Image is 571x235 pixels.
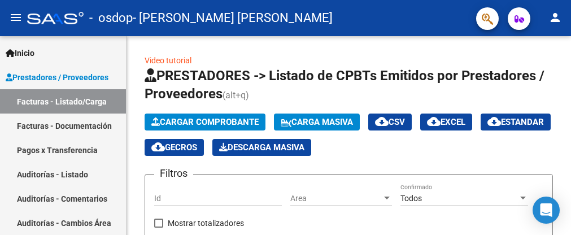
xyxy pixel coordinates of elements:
span: Inicio [6,47,34,59]
app-download-masive: Descarga masiva de comprobantes (adjuntos) [212,139,311,156]
mat-icon: cloud_download [487,115,501,128]
span: Descarga Masiva [219,142,304,153]
span: EXCEL [427,117,465,127]
span: Todos [400,194,422,203]
h3: Filtros [154,166,193,181]
span: - [PERSON_NAME] [PERSON_NAME] [133,6,333,31]
span: Gecros [151,142,197,153]
button: Gecros [145,139,204,156]
span: Area [290,194,382,203]
span: Mostrar totalizadores [168,216,244,230]
span: - osdop [89,6,133,31]
mat-icon: cloud_download [151,140,165,154]
button: Carga Masiva [274,114,360,130]
span: Cargar Comprobante [151,117,259,127]
button: CSV [368,114,412,130]
button: Estandar [481,114,551,130]
span: Estandar [487,117,544,127]
span: PRESTADORES -> Listado de CPBTs Emitidos por Prestadores / Proveedores [145,68,544,102]
mat-icon: cloud_download [375,115,389,128]
mat-icon: person [548,11,562,24]
span: Carga Masiva [281,117,353,127]
a: Video tutorial [145,56,191,65]
span: Prestadores / Proveedores [6,71,108,84]
mat-icon: cloud_download [427,115,441,128]
button: Cargar Comprobante [145,114,265,130]
button: Descarga Masiva [212,139,311,156]
button: EXCEL [420,114,472,130]
mat-icon: menu [9,11,23,24]
span: CSV [375,117,405,127]
span: (alt+q) [223,90,249,101]
div: Open Intercom Messenger [533,197,560,224]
